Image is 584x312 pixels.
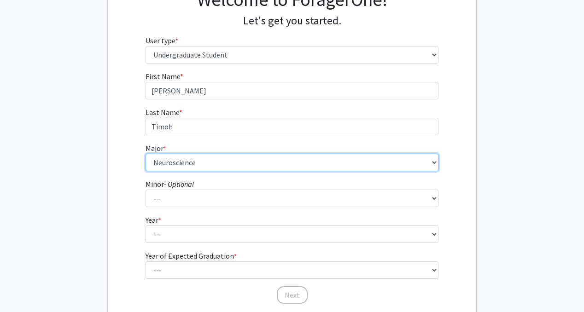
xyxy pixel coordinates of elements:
span: Last Name [146,108,179,117]
label: Minor [146,179,194,190]
label: Year [146,214,161,225]
h4: Let's get you started. [146,14,439,28]
label: Major [146,143,166,154]
span: First Name [146,72,180,81]
label: User type [146,35,178,46]
iframe: Chat [7,271,39,305]
i: - Optional [164,179,194,189]
button: Next [277,286,308,304]
label: Year of Expected Graduation [146,250,237,261]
